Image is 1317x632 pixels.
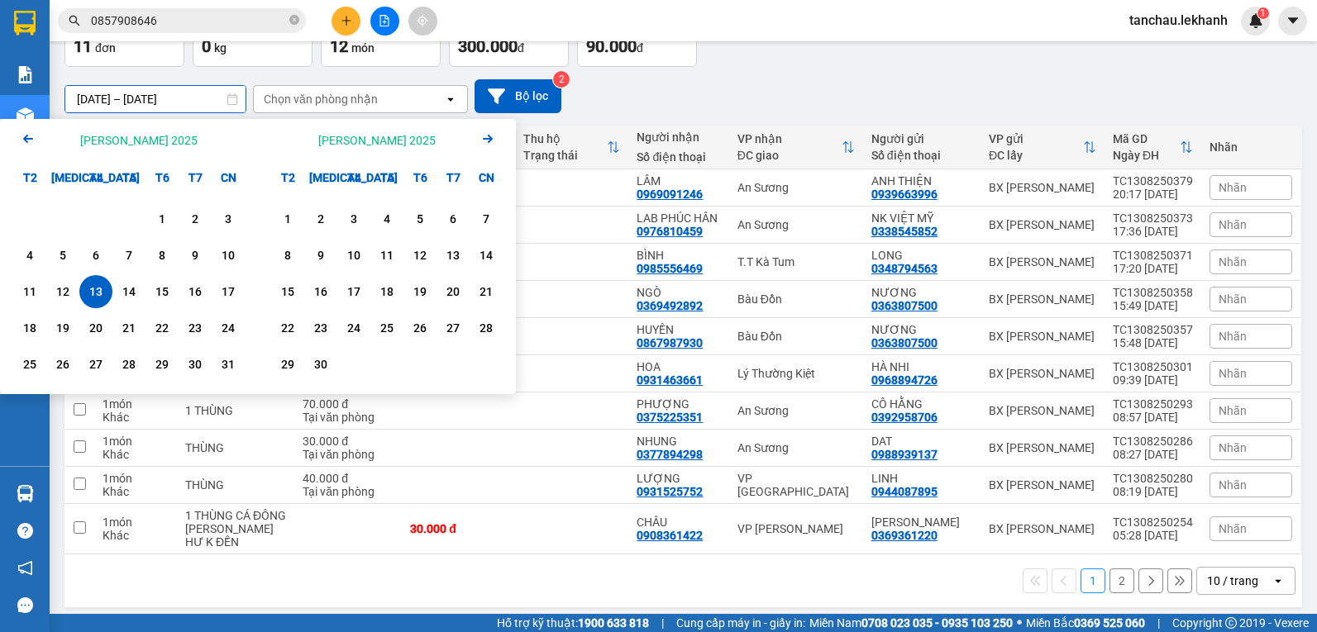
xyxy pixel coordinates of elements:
[185,478,286,492] div: THÙNG
[304,348,337,381] div: Choose Thứ Ba, tháng 09 30 2025. It's available.
[271,161,304,194] div: T2
[470,239,503,272] div: Choose Chủ Nhật, tháng 09 14 2025. It's available.
[403,311,437,345] div: Choose Thứ Sáu, tháng 09 26 2025. It's available.
[637,448,703,461] div: 0377894298
[1113,286,1193,299] div: TC1308250358
[1257,7,1269,19] sup: 1
[871,411,938,424] div: 0392958706
[737,149,842,162] div: ĐC giao
[441,282,465,302] div: 20
[103,435,169,448] div: 1 món
[337,311,370,345] div: Choose Thứ Tư, tháng 09 24 2025. It's available.
[1113,188,1193,201] div: 20:17 [DATE]
[184,209,207,229] div: 2
[271,202,304,235] div: Choose Thứ Hai, tháng 09 1 2025. It's available.
[989,132,1083,145] div: VP gửi
[46,311,79,345] div: Choose Thứ Ba, tháng 08 19 2025. It's available.
[737,181,855,194] div: An Sương
[332,7,360,36] button: plus
[637,336,703,349] div: 0867987930
[271,348,304,381] div: Choose Thứ Hai, tháng 09 29 2025. It's available.
[79,311,112,345] div: Choose Thứ Tư, tháng 08 20 2025. It's available.
[737,255,855,268] div: T.T Kà Tum
[150,245,174,265] div: 8
[309,245,332,265] div: 9
[212,311,245,345] div: Choose Chủ Nhật, tháng 08 24 2025. It's available.
[46,239,79,272] div: Choose Thứ Ba, tháng 08 5 2025. It's available.
[112,239,146,272] div: Choose Thứ Năm, tháng 08 7 2025. It's available.
[871,174,972,188] div: ANH THIỆN
[737,441,855,454] div: An Sương
[271,311,304,345] div: Choose Thứ Hai, tháng 09 22 2025. It's available.
[179,161,212,194] div: T7
[304,202,337,235] div: Choose Thứ Ba, tháng 09 2 2025. It's available.
[117,282,141,302] div: 14
[1219,367,1247,380] span: Nhãn
[304,239,337,272] div: Choose Thứ Ba, tháng 09 9 2025. It's available.
[989,255,1096,268] div: BX [PERSON_NAME]
[989,181,1096,194] div: BX [PERSON_NAME]
[1113,323,1193,336] div: TC1308250357
[17,66,34,83] img: solution-icon
[737,132,842,145] div: VP nhận
[217,318,240,338] div: 24
[871,225,938,238] div: 0338545852
[179,275,212,308] div: Choose Thứ Bảy, tháng 08 16 2025. It's available.
[370,202,403,235] div: Choose Thứ Năm, tháng 09 4 2025. It's available.
[989,330,1096,343] div: BX [PERSON_NAME]
[214,41,227,55] span: kg
[84,282,107,302] div: 13
[14,74,146,97] div: 0338545852
[342,282,365,302] div: 17
[276,354,299,374] div: 29
[184,354,207,374] div: 30
[871,323,972,336] div: NƯƠNG
[117,318,141,338] div: 21
[737,404,855,417] div: An Sương
[470,202,503,235] div: Choose Chủ Nhật, tháng 09 7 2025. It's available.
[212,239,245,272] div: Choose Chủ Nhật, tháng 08 10 2025. It's available.
[51,354,74,374] div: 26
[989,404,1096,417] div: BX [PERSON_NAME]
[18,129,38,149] svg: Arrow Left
[1248,13,1263,28] img: icon-new-feature
[475,209,498,229] div: 7
[13,311,46,345] div: Choose Thứ Hai, tháng 08 18 2025. It's available.
[289,13,299,29] span: close-circle
[18,129,38,151] button: Previous month.
[478,129,498,151] button: Next month.
[202,36,211,56] span: 0
[441,209,465,229] div: 6
[103,411,169,424] div: Khác
[1113,174,1193,188] div: TC1308250379
[871,360,972,373] div: HÀ NHI
[217,245,240,265] div: 10
[1113,299,1193,312] div: 15:49 [DATE]
[14,16,40,33] span: Gửi:
[737,292,855,306] div: Bàu Đồn
[91,12,286,30] input: Tìm tên, số ĐT hoặc mã đơn
[437,239,470,272] div: Choose Thứ Bảy, tháng 09 13 2025. It's available.
[1113,360,1193,373] div: TC1308250301
[729,126,863,169] th: Toggle SortBy
[1113,411,1193,424] div: 08:57 [DATE]
[103,397,169,411] div: 1 món
[158,16,198,33] span: Nhận:
[1113,211,1193,225] div: TC1308250373
[351,41,375,55] span: món
[18,245,41,265] div: 4
[553,71,570,88] sup: 2
[14,11,36,36] img: logo-vxr
[737,218,855,231] div: An Sương
[403,202,437,235] div: Choose Thứ Sáu, tháng 09 5 2025. It's available.
[69,15,80,26] span: search
[1081,568,1105,593] button: 1
[871,435,972,448] div: DAT
[637,435,720,448] div: NHUNG
[370,161,403,194] div: T5
[370,239,403,272] div: Choose Thứ Năm, tháng 09 11 2025. It's available.
[304,311,337,345] div: Choose Thứ Ba, tháng 09 23 2025. It's available.
[103,485,169,498] div: Khác
[637,397,720,411] div: PHƯỢNG
[309,318,332,338] div: 23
